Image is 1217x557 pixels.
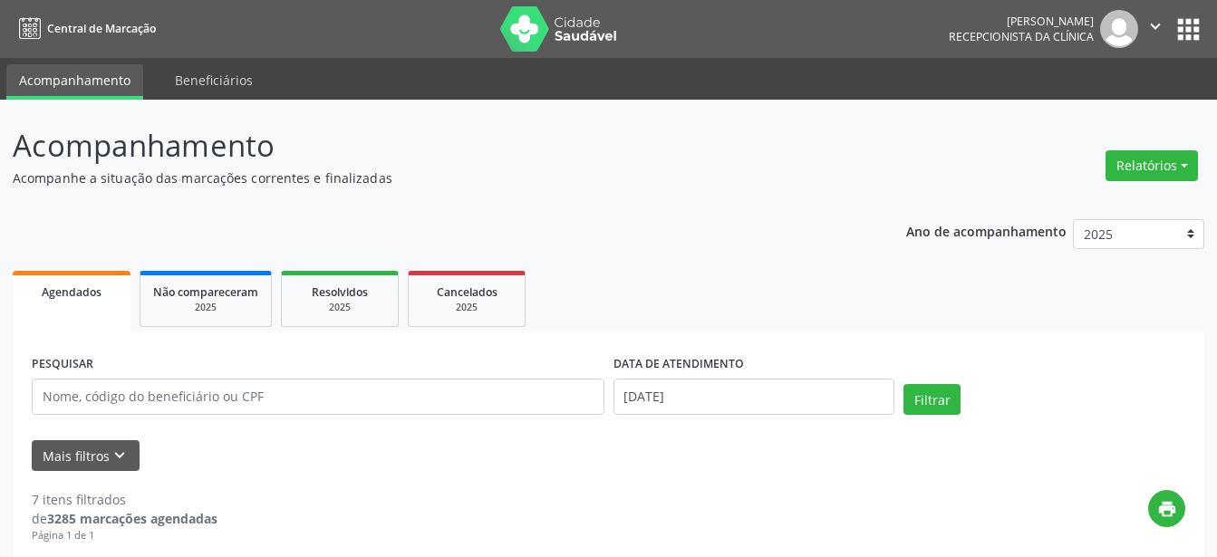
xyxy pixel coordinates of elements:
button: Filtrar [903,384,961,415]
button: apps [1173,14,1204,45]
div: 2025 [295,301,385,314]
p: Ano de acompanhamento [906,219,1067,242]
p: Acompanhe a situação das marcações correntes e finalizadas [13,168,847,187]
div: [PERSON_NAME] [949,14,1094,29]
div: 2025 [421,301,512,314]
span: Cancelados [437,284,497,300]
span: Agendados [42,284,101,300]
button: print [1148,490,1185,527]
i:  [1145,16,1165,36]
p: Acompanhamento [13,123,847,168]
label: PESQUISAR [32,351,93,379]
div: 2025 [153,301,258,314]
button: Relatórios [1106,150,1198,181]
div: Página 1 de 1 [32,528,217,543]
a: Acompanhamento [6,64,143,100]
a: Central de Marcação [13,14,156,43]
img: img [1100,10,1138,48]
button:  [1138,10,1173,48]
i: print [1157,499,1177,519]
button: Mais filtroskeyboard_arrow_down [32,440,140,472]
div: de [32,509,217,528]
input: Nome, código do beneficiário ou CPF [32,379,604,415]
a: Beneficiários [162,64,266,96]
span: Resolvidos [312,284,368,300]
span: Recepcionista da clínica [949,29,1094,44]
i: keyboard_arrow_down [110,446,130,466]
span: Central de Marcação [47,21,156,36]
span: Não compareceram [153,284,258,300]
label: DATA DE ATENDIMENTO [613,351,744,379]
strong: 3285 marcações agendadas [47,510,217,527]
div: 7 itens filtrados [32,490,217,509]
input: Selecione um intervalo [613,379,895,415]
